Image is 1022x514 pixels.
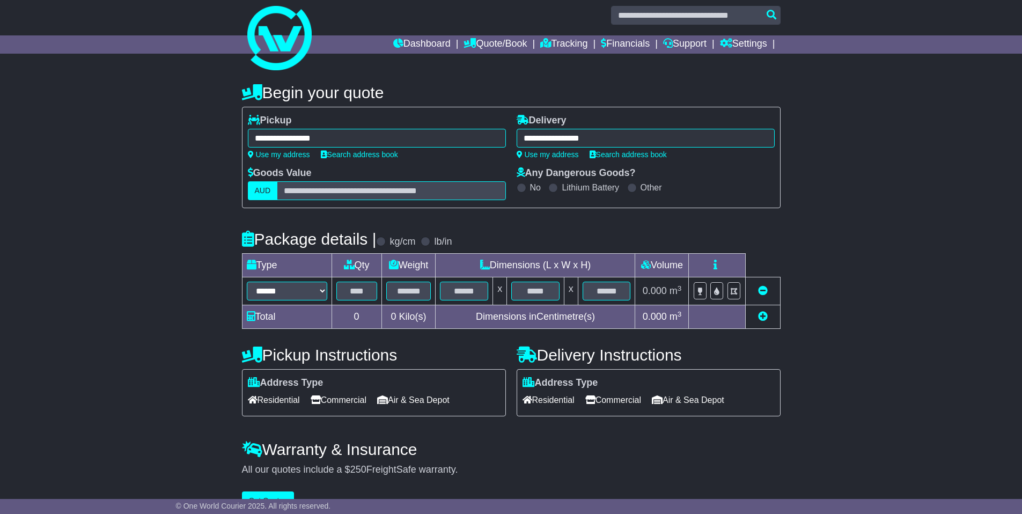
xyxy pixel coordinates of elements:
td: Weight [381,254,436,277]
a: Tracking [540,35,587,54]
a: Search address book [321,150,398,159]
label: Address Type [523,377,598,389]
a: Use my address [248,150,310,159]
sup: 3 [678,284,682,292]
td: Type [242,254,332,277]
td: Volume [635,254,689,277]
span: m [670,285,682,296]
a: Quote/Book [464,35,527,54]
a: Support [663,35,707,54]
h4: Delivery Instructions [517,346,781,364]
label: Any Dangerous Goods? [517,167,636,179]
span: Commercial [585,392,641,408]
td: Qty [332,254,381,277]
span: m [670,311,682,322]
label: No [530,182,541,193]
label: Delivery [517,115,567,127]
button: Get Quotes [242,491,295,510]
span: Air & Sea Depot [377,392,450,408]
label: lb/in [434,236,452,248]
a: Financials [601,35,650,54]
span: Commercial [311,392,366,408]
td: Dimensions in Centimetre(s) [436,305,635,329]
span: © One World Courier 2025. All rights reserved. [176,502,331,510]
label: Other [641,182,662,193]
td: Total [242,305,332,329]
span: 0 [391,311,396,322]
label: AUD [248,181,278,200]
a: Use my address [517,150,579,159]
td: x [493,277,507,305]
td: Kilo(s) [381,305,436,329]
sup: 3 [678,310,682,318]
span: Residential [523,392,575,408]
span: Air & Sea Depot [652,392,724,408]
h4: Pickup Instructions [242,346,506,364]
span: 0.000 [643,311,667,322]
a: Dashboard [393,35,451,54]
span: 250 [350,464,366,475]
a: Search address book [590,150,667,159]
label: Address Type [248,377,323,389]
span: 0.000 [643,285,667,296]
td: 0 [332,305,381,329]
a: Remove this item [758,285,768,296]
label: kg/cm [389,236,415,248]
label: Lithium Battery [562,182,619,193]
a: Settings [720,35,767,54]
h4: Warranty & Insurance [242,440,781,458]
label: Pickup [248,115,292,127]
span: Residential [248,392,300,408]
div: All our quotes include a $ FreightSafe warranty. [242,464,781,476]
td: x [564,277,578,305]
td: Dimensions (L x W x H) [436,254,635,277]
h4: Begin your quote [242,84,781,101]
label: Goods Value [248,167,312,179]
a: Add new item [758,311,768,322]
h4: Package details | [242,230,377,248]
